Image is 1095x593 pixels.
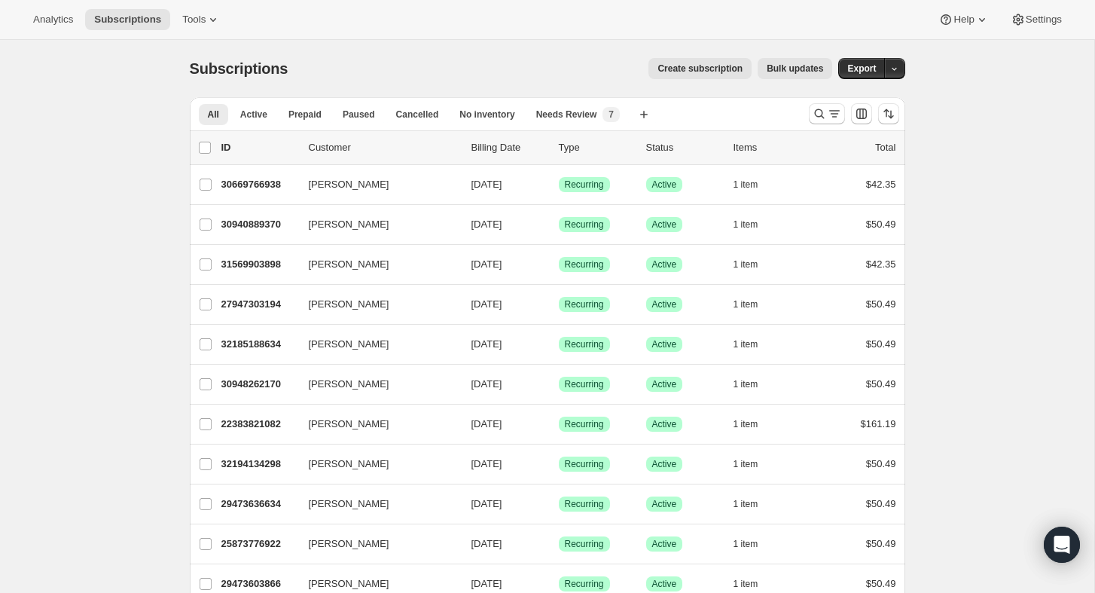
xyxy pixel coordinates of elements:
button: 1 item [734,294,775,315]
div: 30948262170[PERSON_NAME][DATE]SuccessRecurringSuccessActive1 item$50.49 [221,374,896,395]
span: Active [652,498,677,510]
span: [DATE] [471,538,502,549]
span: Bulk updates [767,63,823,75]
span: Recurring [565,418,604,430]
button: Settings [1002,9,1071,30]
p: Billing Date [471,140,547,155]
span: Subscriptions [190,60,288,77]
p: 25873776922 [221,536,297,552]
button: Help [929,9,998,30]
span: [DATE] [471,578,502,589]
button: Sort the results [878,103,899,124]
button: [PERSON_NAME] [300,412,450,436]
div: Items [734,140,809,155]
span: 1 item [734,458,758,470]
span: [PERSON_NAME] [309,457,389,472]
span: [DATE] [471,338,502,350]
span: 1 item [734,219,758,231]
span: Active [240,109,267,121]
div: 30669766938[PERSON_NAME][DATE]SuccessRecurringSuccessActive1 item$42.35 [221,174,896,195]
span: [DATE] [471,378,502,390]
span: Active [652,538,677,550]
button: Create subscription [648,58,752,79]
p: 29473636634 [221,497,297,512]
span: Settings [1026,14,1062,26]
span: Active [652,338,677,350]
span: [PERSON_NAME] [309,337,389,352]
p: 32185188634 [221,337,297,352]
button: 1 item [734,494,775,515]
button: 1 item [734,214,775,235]
span: Active [652,298,677,310]
button: [PERSON_NAME] [300,372,450,396]
button: [PERSON_NAME] [300,332,450,356]
span: $50.49 [866,498,896,509]
span: 1 item [734,338,758,350]
div: 30940889370[PERSON_NAME][DATE]SuccessRecurringSuccessActive1 item$50.49 [221,214,896,235]
span: Active [652,418,677,430]
span: No inventory [459,109,514,121]
button: Create new view [632,104,656,125]
p: Total [875,140,895,155]
button: Tools [173,9,230,30]
span: [DATE] [471,498,502,509]
span: $161.19 [861,418,896,429]
span: Paused [343,109,375,121]
span: Analytics [33,14,73,26]
p: Customer [309,140,459,155]
span: [DATE] [471,298,502,310]
span: [PERSON_NAME] [309,297,389,312]
span: 1 item [734,298,758,310]
button: Search and filter results [809,103,845,124]
span: [PERSON_NAME] [309,497,389,512]
button: 1 item [734,174,775,195]
span: 1 item [734,258,758,271]
button: [PERSON_NAME] [300,173,450,197]
span: Recurring [565,338,604,350]
p: Status [646,140,721,155]
span: Recurring [565,578,604,590]
span: Recurring [565,498,604,510]
div: 29473636634[PERSON_NAME][DATE]SuccessRecurringSuccessActive1 item$50.49 [221,494,896,515]
span: $50.49 [866,538,896,549]
span: Active [652,378,677,390]
button: Customize table column order and visibility [851,103,872,124]
span: [DATE] [471,179,502,190]
div: IDCustomerBilling DateTypeStatusItemsTotal [221,140,896,155]
span: 1 item [734,378,758,390]
button: 1 item [734,533,775,555]
button: 1 item [734,414,775,435]
span: Recurring [565,219,604,231]
p: ID [221,140,297,155]
p: 30669766938 [221,177,297,192]
span: 1 item [734,578,758,590]
span: 1 item [734,498,758,510]
button: [PERSON_NAME] [300,492,450,516]
span: [PERSON_NAME] [309,576,389,591]
button: 1 item [734,374,775,395]
span: [PERSON_NAME] [309,177,389,192]
span: Recurring [565,458,604,470]
span: [DATE] [471,258,502,270]
span: All [208,109,219,121]
span: [PERSON_NAME] [309,377,389,392]
button: Analytics [24,9,82,30]
p: 22383821082 [221,417,297,432]
button: Export [838,58,885,79]
div: Type [559,140,634,155]
button: 1 item [734,254,775,275]
span: 1 item [734,538,758,550]
span: Recurring [565,538,604,550]
button: [PERSON_NAME] [300,212,450,237]
span: Active [652,219,677,231]
span: Recurring [565,298,604,310]
span: [PERSON_NAME] [309,257,389,272]
span: Help [953,14,974,26]
span: 1 item [734,418,758,430]
button: Bulk updates [758,58,832,79]
div: Open Intercom Messenger [1044,527,1080,563]
span: 7 [609,109,614,121]
span: Cancelled [396,109,439,121]
span: [PERSON_NAME] [309,217,389,232]
span: $50.49 [866,378,896,390]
